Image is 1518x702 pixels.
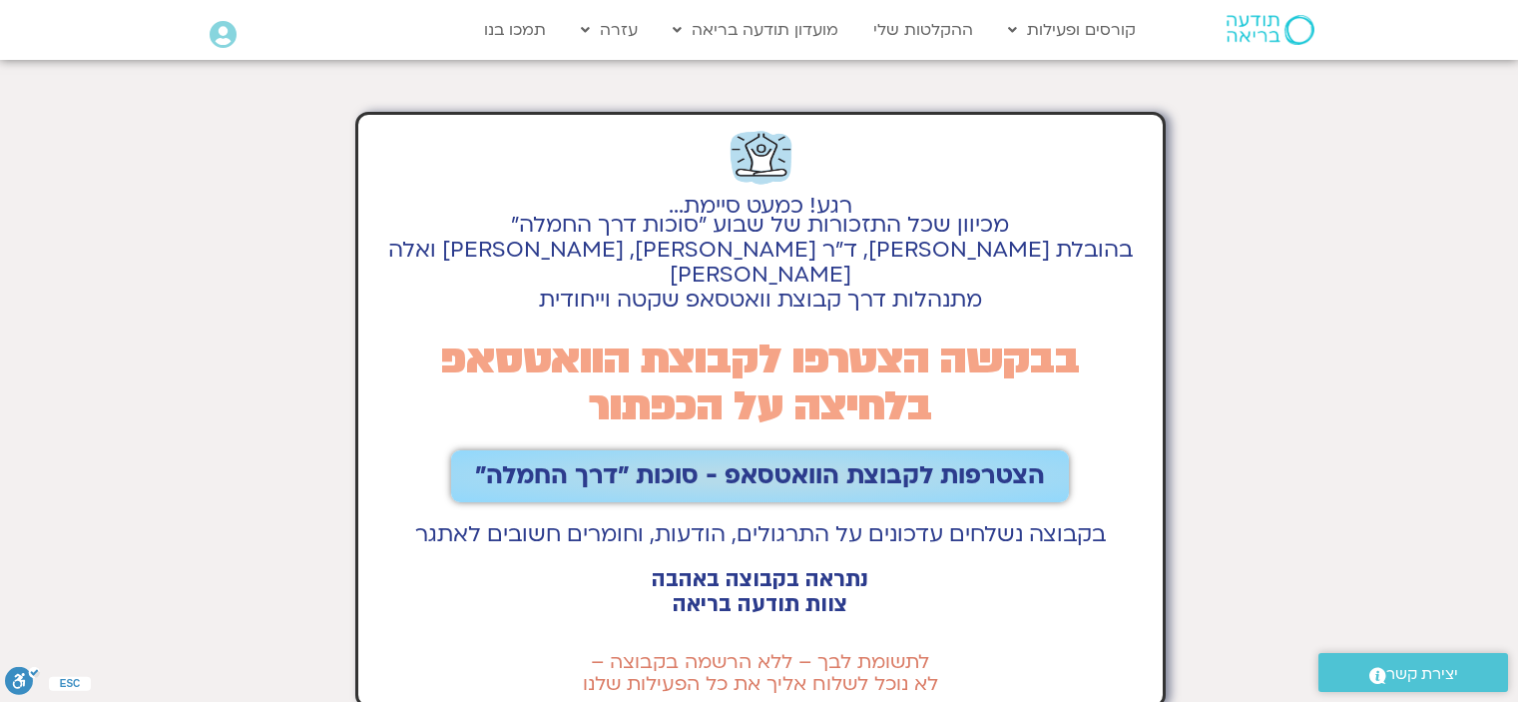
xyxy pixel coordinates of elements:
[1318,653,1508,692] a: יצירת קשר
[368,522,1154,547] h2: בקבוצה נשלחים עדכונים על התרגולים, הודעות, וחומרים חשובים לאתגר
[368,651,1154,695] h2: לתשומת לבך – ללא הרשמה בקבוצה – לא נוכל לשלוח אליך את כל הפעילות שלנו
[571,11,648,49] a: עזרה
[863,11,983,49] a: ההקלטות שלי
[998,11,1146,49] a: קורסים ופעילות
[451,450,1069,502] a: הצטרפות לקבוצת הוואטסאפ - סוכות ״דרך החמלה״
[1386,661,1458,688] span: יצירת קשר
[368,337,1154,430] h2: בבקשה הצטרפו לקבוצת הוואטסאפ בלחיצה על הכפתור
[475,462,1045,490] span: הצטרפות לקבוצת הוואטסאפ - סוכות ״דרך החמלה״
[368,213,1154,313] h2: מכיוון שכל התזכורות של שבוע "סוכות דרך החמלה" בהובלת [PERSON_NAME], ד״ר [PERSON_NAME], [PERSON_NA...
[1227,15,1314,45] img: תודעה בריאה
[474,11,556,49] a: תמכו בנו
[368,205,1154,208] h2: רגע! כמעט סיימת...
[368,567,1154,617] h2: נתראה בקבוצה באהבה צוות תודעה בריאה
[663,11,848,49] a: מועדון תודעה בריאה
